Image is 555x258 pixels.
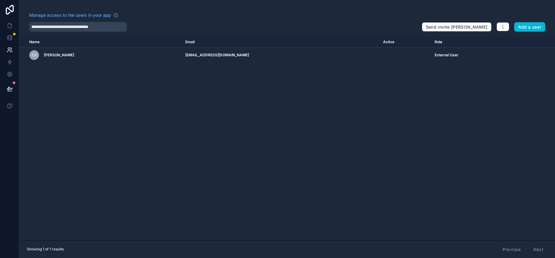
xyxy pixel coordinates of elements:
span: Manage access to the users in your app [29,12,111,18]
button: Send invite [PERSON_NAME] [422,22,492,32]
span: Showing 1 of 1 results [27,247,64,252]
button: Add a user [514,22,546,32]
span: CS [32,53,37,58]
span: [PERSON_NAME] [44,53,74,58]
th: Name [20,37,182,48]
th: Role [431,37,518,48]
td: [EMAIL_ADDRESS][DOMAIN_NAME] [182,48,379,63]
th: Active [379,37,431,48]
div: scrollable content [20,37,555,240]
a: Manage access to the users in your app [29,12,118,18]
th: Email [182,37,379,48]
span: External User [435,53,458,58]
